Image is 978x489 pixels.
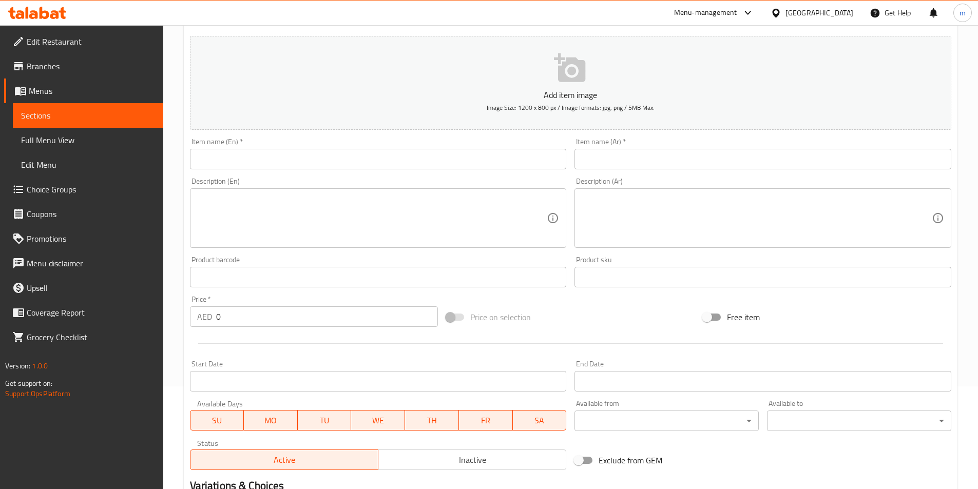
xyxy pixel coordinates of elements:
span: Edit Menu [21,159,155,171]
span: Active [195,453,374,467]
a: Menus [4,79,163,103]
button: SU [190,410,244,431]
input: Enter name Ar [574,149,951,169]
span: WE [355,413,401,428]
a: Coupons [4,202,163,226]
input: Please enter price [216,306,438,327]
a: Choice Groups [4,177,163,202]
span: TU [302,413,348,428]
input: Enter name En [190,149,567,169]
span: Upsell [27,282,155,294]
a: Promotions [4,226,163,251]
h2: Create new item [190,12,951,27]
a: Menu disclaimer [4,251,163,276]
span: Edit Restaurant [27,35,155,48]
a: Coverage Report [4,300,163,325]
div: [GEOGRAPHIC_DATA] [785,7,853,18]
button: FR [459,410,513,431]
button: TU [298,410,352,431]
a: Branches [4,54,163,79]
span: Image Size: 1200 x 800 px / Image formats: jpg, png / 5MB Max. [487,102,655,113]
input: Please enter product sku [574,267,951,287]
span: Sections [21,109,155,122]
span: Grocery Checklist [27,331,155,343]
a: Grocery Checklist [4,325,163,349]
span: Choice Groups [27,183,155,195]
a: Support.OpsPlatform [5,387,70,400]
span: Version: [5,359,30,373]
span: Coupons [27,208,155,220]
span: MO [248,413,294,428]
a: Full Menu View [13,128,163,152]
div: ​ [767,410,951,431]
span: TH [409,413,455,428]
a: Sections [13,103,163,128]
span: Menus [29,85,155,97]
span: Inactive [382,453,562,467]
span: Full Menu View [21,134,155,146]
span: Branches [27,60,155,72]
span: m [960,7,966,18]
input: Please enter product barcode [190,267,567,287]
span: Get support on: [5,377,52,390]
span: 1.0.0 [32,359,48,373]
button: WE [351,410,405,431]
button: Inactive [378,449,566,470]
span: SA [517,413,563,428]
a: Edit Menu [13,152,163,177]
span: Exclude from GEM [599,454,662,466]
span: Promotions [27,232,155,245]
button: MO [244,410,298,431]
button: Add item imageImage Size: 1200 x 800 px / Image formats: jpg, png / 5MB Max. [190,36,951,130]
div: ​ [574,410,759,431]
span: FR [463,413,509,428]
a: Upsell [4,276,163,300]
span: Free item [727,311,760,323]
span: Menu disclaimer [27,257,155,269]
div: Menu-management [674,7,737,19]
button: SA [513,410,567,431]
button: TH [405,410,459,431]
p: AED [197,310,212,323]
span: SU [195,413,240,428]
button: Active [190,449,378,470]
span: Price on selection [470,311,531,323]
a: Edit Restaurant [4,29,163,54]
span: Coverage Report [27,306,155,319]
p: Add item image [206,89,935,101]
